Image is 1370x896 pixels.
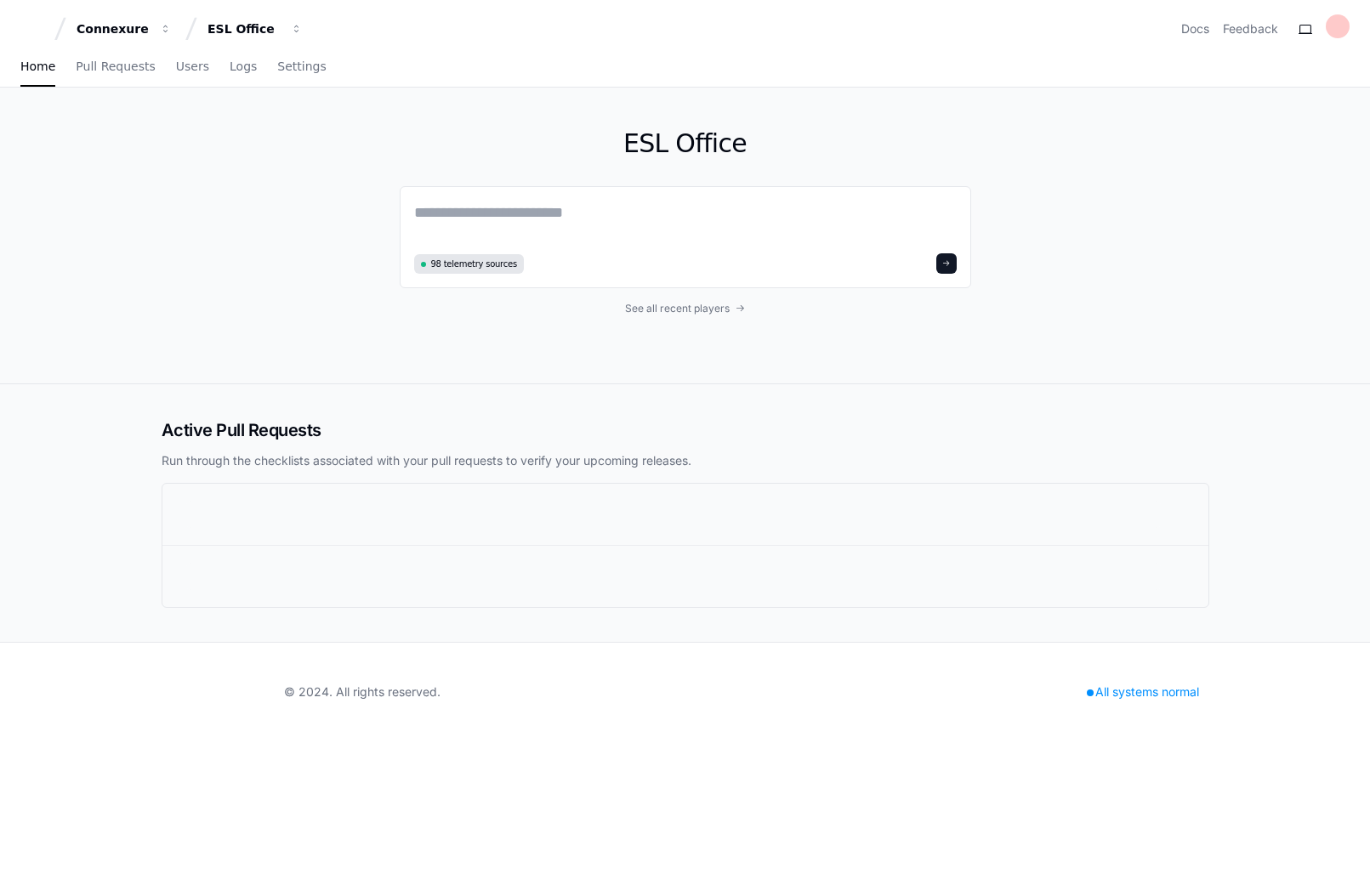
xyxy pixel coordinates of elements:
a: Home [20,48,55,87]
button: Connexure [70,14,179,44]
h2: Active Pull Requests [162,418,1209,442]
span: Logs [230,61,257,71]
span: Home [20,61,55,71]
div: © 2024. All rights reserved. [284,683,441,700]
a: Settings [277,48,326,87]
button: ESL Office [201,14,310,44]
span: Settings [277,61,326,71]
span: Users [176,61,209,71]
a: Pull Requests [76,48,155,87]
span: Pull Requests [76,61,155,71]
span: See all recent players [625,302,730,315]
button: Feedback [1223,20,1278,37]
div: Connexure [77,20,150,37]
h1: ESL Office [400,128,971,159]
div: All systems normal [1077,680,1209,704]
a: Logs [230,48,257,87]
a: See all recent players [400,302,971,315]
p: Run through the checklists associated with your pull requests to verify your upcoming releases. [162,452,1209,469]
a: Users [176,48,209,87]
a: Docs [1181,20,1209,37]
div: ESL Office [207,20,281,37]
span: 98 telemetry sources [431,258,517,270]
